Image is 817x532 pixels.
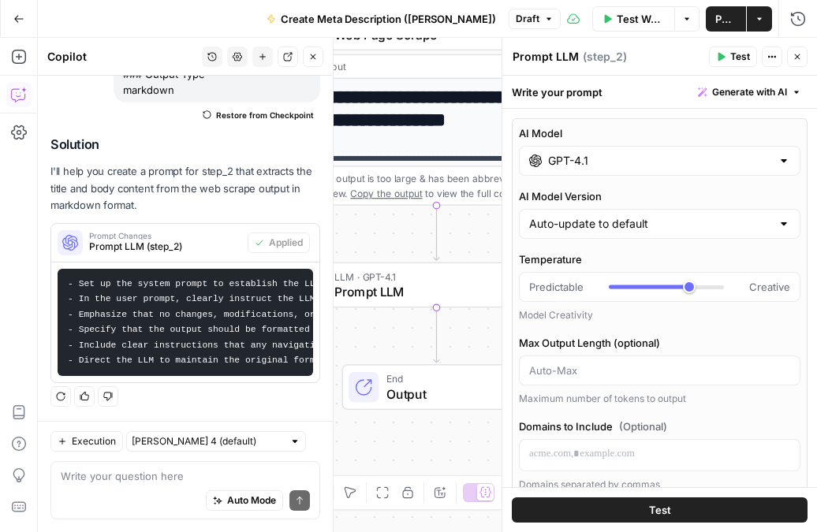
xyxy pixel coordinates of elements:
button: Applied [248,233,310,253]
button: Draft [509,9,561,29]
span: Prompt Changes [89,232,241,240]
span: ( step_2 ) [583,49,627,65]
label: AI Model Version [519,188,800,204]
input: Auto-Max [529,363,790,378]
label: AI Model [519,125,800,141]
span: Creative [749,279,790,295]
div: Write your prompt [502,76,817,108]
button: Restore from Checkpoint [196,106,320,125]
span: Output [386,385,515,404]
button: Execution [50,431,123,452]
div: EndOutput [290,364,584,410]
g: Edge from step_2 to end [434,307,439,363]
span: LLM · GPT-4.1 [334,269,532,284]
div: Output [315,59,532,74]
span: Draft [516,12,539,26]
span: Create Meta Description ([PERSON_NAME]) [281,11,496,27]
label: Temperature [519,251,800,267]
div: This output is too large & has been abbreviated for review. to view the full content. [315,170,575,200]
input: Auto-update to default [529,216,771,232]
label: Domains to Include [519,419,800,434]
h2: Solution [50,137,320,152]
span: Predictable [529,279,584,295]
input: Select a model [548,153,771,169]
div: Maximum number of tokens to output [519,392,800,406]
span: Publish [715,11,737,27]
g: Edge from step_1 to step_2 [434,206,439,261]
label: Max Output Length (optional) [519,335,800,351]
span: End [386,371,515,386]
div: LLM · GPT-4.1Prompt LLMStep 2 [290,262,584,308]
span: Test [730,50,750,64]
button: Publish [706,6,746,32]
div: Model Creativity [519,308,800,322]
span: Test Workflow [617,11,665,27]
span: Restore from Checkpoint [216,109,314,121]
div: Domains separated by commas [519,478,800,492]
p: I'll help you create a prompt for step_2 that extracts the title and body content from the web sc... [50,163,320,213]
div: Copilot [47,49,197,65]
span: (Optional) [619,419,667,434]
button: Test [709,47,757,67]
button: Test [512,497,808,523]
button: Generate with AI [692,82,808,102]
span: Test [649,502,671,518]
span: Generate with AI [712,85,787,99]
button: Auto Mode [206,490,283,511]
input: Claude Sonnet 4 (default) [132,433,283,449]
button: Test Workflow [592,6,674,32]
span: Copy the output [350,188,422,199]
span: Prompt LLM [334,282,532,301]
span: Execution [72,434,116,448]
span: Auto Mode [227,493,276,508]
textarea: Prompt LLM [513,49,579,65]
button: Create Meta Description ([PERSON_NAME]) [257,6,505,32]
span: Applied [269,236,303,250]
span: Prompt LLM (step_2) [89,240,241,254]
